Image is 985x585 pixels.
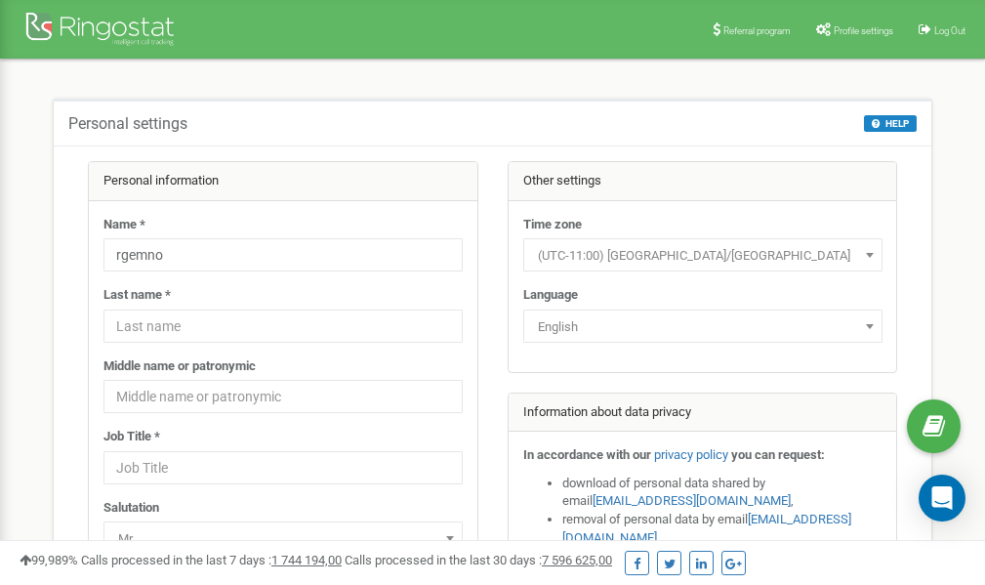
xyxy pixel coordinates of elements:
span: (UTC-11:00) Pacific/Midway [530,242,876,270]
strong: you can request: [731,447,825,462]
span: Profile settings [834,25,893,36]
a: privacy policy [654,447,728,462]
h5: Personal settings [68,115,187,133]
div: Other settings [509,162,897,201]
li: removal of personal data by email , [562,511,882,547]
span: Calls processed in the last 7 days : [81,553,342,567]
div: Personal information [89,162,477,201]
div: Open Intercom Messenger [919,475,965,522]
a: [EMAIL_ADDRESS][DOMAIN_NAME] [593,493,791,508]
u: 1 744 194,00 [271,553,342,567]
strong: In accordance with our [523,447,651,462]
label: Language [523,286,578,305]
input: Job Title [103,451,463,484]
label: Middle name or patronymic [103,357,256,376]
span: English [530,313,876,341]
input: Name [103,238,463,272]
label: Salutation [103,499,159,518]
div: Information about data privacy [509,394,897,433]
u: 7 596 625,00 [542,553,612,567]
input: Middle name or patronymic [103,380,463,413]
span: English [523,310,882,343]
li: download of personal data shared by email , [562,475,882,511]
label: Last name * [103,286,171,305]
button: HELP [864,115,917,132]
span: Mr. [110,525,456,553]
label: Time zone [523,216,582,234]
span: (UTC-11:00) Pacific/Midway [523,238,882,272]
label: Name * [103,216,145,234]
span: Referral program [723,25,791,36]
span: 99,989% [20,553,78,567]
span: Log Out [934,25,965,36]
label: Job Title * [103,428,160,446]
span: Mr. [103,522,463,555]
input: Last name [103,310,463,343]
span: Calls processed in the last 30 days : [345,553,612,567]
